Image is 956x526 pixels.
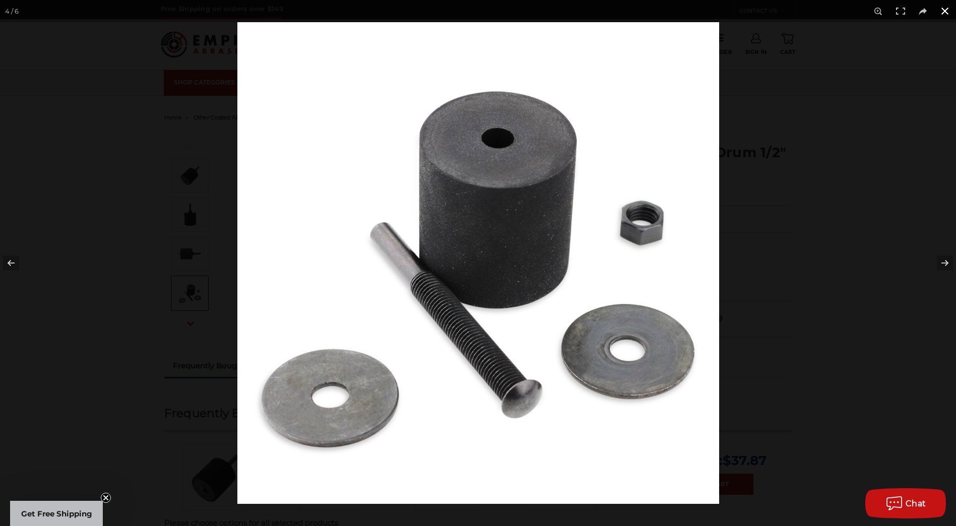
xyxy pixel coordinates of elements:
[21,509,92,518] span: Get Free Shipping
[101,493,111,503] button: Close teaser
[906,499,926,508] span: Chat
[10,501,103,526] div: Get Free ShippingClose teaser
[237,22,719,504] img: rubber-expanding-drum-disassembled-view__66310.1706198680.jpg
[921,238,956,288] button: Next (arrow right)
[865,488,946,518] button: Chat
